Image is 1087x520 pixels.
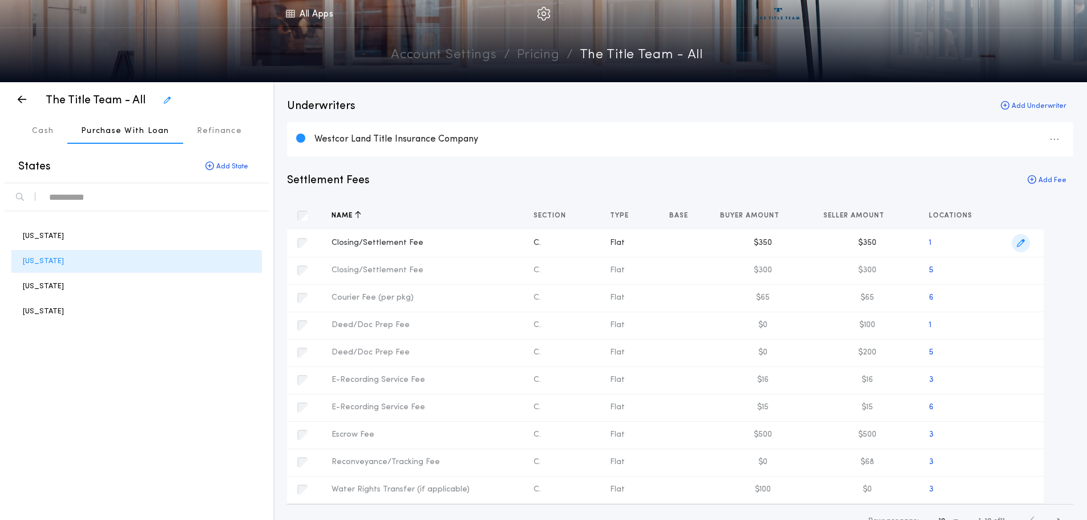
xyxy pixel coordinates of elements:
[758,321,767,329] span: $0
[610,485,625,494] span: Flat
[197,126,242,137] p: Refinance
[610,348,625,357] span: Flat
[610,266,625,275] span: Flat
[32,126,54,137] p: Cash
[929,457,934,468] button: 3
[332,458,440,466] span: Reconveyance/Tracking Fee
[610,321,625,329] span: Flat
[929,484,934,495] button: 3
[757,376,769,384] span: $16
[929,292,934,304] button: 6
[754,266,772,275] span: $300
[929,347,934,358] button: 5
[314,133,1064,146] div: Westcor Land Title Insurance Company
[758,348,767,357] span: $0
[610,210,637,221] button: Type
[567,46,573,66] p: /
[332,239,423,247] span: Closing/Settlement Fee
[669,211,690,220] span: Base
[929,211,975,220] span: Locations
[610,239,625,247] span: Flat
[580,46,703,66] p: The Title Team - All
[823,211,887,220] span: Seller Amount
[18,159,51,175] p: States
[862,376,873,384] span: $16
[534,458,541,466] span: C .
[610,430,625,439] span: Flat
[858,266,876,275] span: $300
[755,485,771,494] span: $100
[756,293,770,302] span: $65
[994,98,1073,114] button: Add Underwriter
[860,293,874,302] span: $65
[534,348,541,357] span: C .
[754,430,772,439] span: $500
[332,266,423,275] span: Closing/Settlement Fee
[287,172,370,188] p: Settlement Fees
[858,239,876,247] span: $350
[534,403,541,412] span: C .
[862,403,873,412] span: $15
[332,376,425,384] span: E-Recording Service Fee
[858,348,876,357] span: $200
[23,256,64,267] p: [US_STATE]
[23,306,64,317] p: [US_STATE]
[287,98,355,114] p: Underwriters
[860,458,874,466] span: $68
[517,46,560,66] a: pricing
[534,210,575,221] button: Section
[534,239,541,247] span: C .
[534,266,541,275] span: C .
[534,376,541,384] span: C .
[610,376,625,384] span: Flat
[23,231,64,241] p: [US_STATE]
[720,211,782,220] span: Buyer Amount
[534,485,541,494] span: C .
[610,211,631,220] span: Type
[332,293,414,302] span: Courier Fee (per pkg)
[858,430,876,439] span: $500
[332,430,374,439] span: Escrow Fee
[391,46,496,66] a: Account Settings
[23,281,64,292] p: [US_STATE]
[863,485,872,494] span: $0
[81,126,169,137] p: Purchase With Loan
[534,211,568,220] span: Section
[196,158,257,176] button: Add State
[754,239,772,247] span: $350
[332,403,425,412] span: E-Recording Service Fee
[537,7,551,21] img: img
[1021,172,1073,188] button: Add Fee
[757,403,769,412] span: $15
[332,348,410,357] span: Deed/Doc Prep Fee
[757,8,799,19] img: vs-icon
[610,403,625,412] span: Flat
[534,293,541,302] span: C .
[534,430,541,439] span: C .
[929,429,934,441] button: 3
[929,237,931,249] button: 1
[504,46,510,66] p: /
[758,458,767,466] span: $0
[332,485,470,494] span: Water Rights Transfer (if applicable)
[332,211,355,220] span: Name
[332,321,410,329] span: Deed/Doc Prep Fee
[929,402,934,413] button: 6
[534,321,541,329] span: C .
[610,458,625,466] span: Flat
[929,265,934,276] button: 5
[610,293,625,302] span: Flat
[859,321,875,329] span: $100
[929,320,931,331] button: 1
[332,210,361,221] button: Name
[46,92,146,108] p: The Title Team - All
[929,374,934,386] button: 3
